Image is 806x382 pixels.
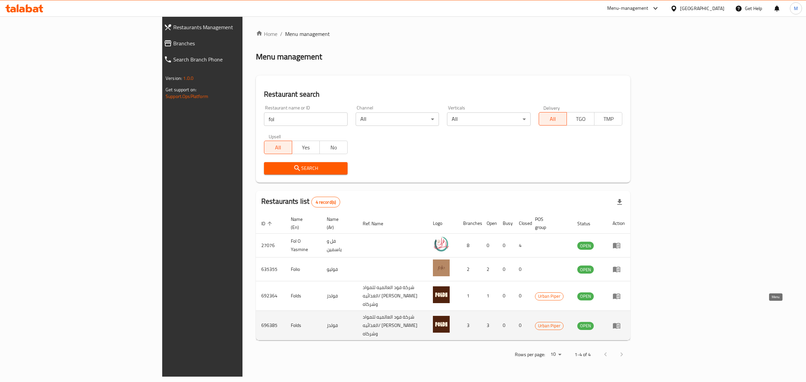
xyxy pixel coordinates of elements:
[261,220,274,228] span: ID
[269,134,281,139] label: Upsell
[535,215,564,231] span: POS group
[363,220,392,228] span: Ref. Name
[321,281,357,311] td: فولدز
[597,114,620,124] span: TMP
[311,197,341,207] div: Total records count
[356,112,439,126] div: All
[173,39,292,47] span: Branches
[264,112,348,126] input: Search for restaurant name or ID..
[577,292,594,300] span: OPEN
[458,281,481,311] td: 1
[173,23,292,31] span: Restaurants Management
[497,257,513,281] td: 0
[577,292,594,300] div: OPEN
[428,213,458,234] th: Logo
[285,311,321,340] td: Folds
[481,281,497,311] td: 1
[458,311,481,340] td: 3
[612,194,628,210] div: Export file
[594,112,622,126] button: TMP
[513,281,530,311] td: 0
[291,215,313,231] span: Name (En)
[256,213,630,340] table: enhanced table
[159,51,297,67] a: Search Branch Phone
[607,4,648,12] div: Menu-management
[481,213,497,234] th: Open
[321,257,357,281] td: فوليو
[458,257,481,281] td: 2
[613,265,625,273] div: Menu
[680,5,724,12] div: [GEOGRAPHIC_DATA]
[357,311,428,340] td: شركة فود العالميه للمواد الغذائيه/ [PERSON_NAME] وشركاه
[613,241,625,249] div: Menu
[295,143,317,152] span: Yes
[497,311,513,340] td: 0
[166,85,196,94] span: Get support on:
[577,266,594,274] span: OPEN
[312,199,340,205] span: 4 record(s)
[322,143,345,152] span: No
[183,74,193,83] span: 1.0.0
[513,311,530,340] td: 0
[548,349,564,360] div: Rows per page:
[497,213,513,234] th: Busy
[285,281,321,311] td: Folds
[567,112,595,126] button: TGO
[577,322,594,330] span: OPEN
[458,213,481,234] th: Branches
[264,162,348,175] button: Search
[264,89,622,99] h2: Restaurant search
[433,286,450,303] img: Folds
[292,141,320,154] button: Yes
[433,316,450,333] img: Folds
[539,112,567,126] button: All
[481,234,497,257] td: 0
[570,114,592,124] span: TGO
[357,281,428,311] td: شركة فود العالميه للمواد الغذائيه/ [PERSON_NAME] وشركاه
[535,292,563,300] span: Urban Piper
[513,257,530,281] td: 0
[285,234,321,257] td: Fol O Yasmine
[327,215,349,231] span: Name (Ar)
[159,19,297,35] a: Restaurants Management
[285,30,330,38] span: Menu management
[481,257,497,281] td: 2
[256,30,630,38] nav: breadcrumb
[481,311,497,340] td: 3
[577,220,599,228] span: Status
[264,141,292,154] button: All
[513,213,530,234] th: Closed
[433,236,450,252] img: Fol O Yasmine
[535,322,563,330] span: Urban Piper
[173,55,292,63] span: Search Branch Phone
[577,242,594,250] span: OPEN
[575,350,591,359] p: 1-4 of 4
[515,350,545,359] p: Rows per page:
[433,259,450,276] img: Folio
[321,311,357,340] td: فولدز
[542,114,564,124] span: All
[285,257,321,281] td: Folio
[458,234,481,257] td: 8
[543,105,560,110] label: Delivery
[497,281,513,311] td: 0
[319,141,348,154] button: No
[794,5,798,12] span: M
[497,234,513,257] td: 0
[269,164,342,173] span: Search
[159,35,297,51] a: Branches
[607,213,630,234] th: Action
[447,112,531,126] div: All
[261,196,340,207] h2: Restaurants list
[267,143,289,152] span: All
[513,234,530,257] td: 4
[166,74,182,83] span: Version:
[321,234,357,257] td: فل و ياسمين
[166,92,208,101] a: Support.OpsPlatform
[613,292,625,300] div: Menu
